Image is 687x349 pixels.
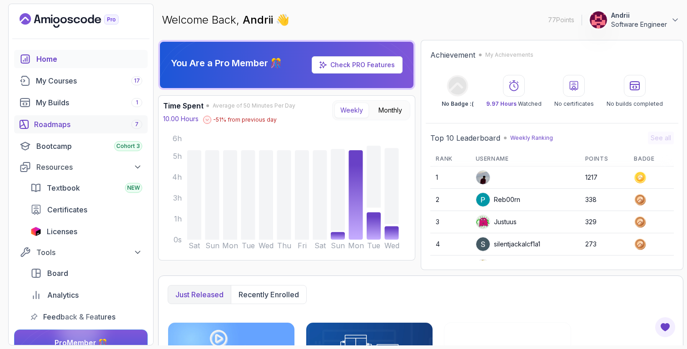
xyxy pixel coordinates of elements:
[34,119,142,130] div: Roadmaps
[314,241,326,250] tspan: Sat
[334,103,369,118] button: Weekly
[162,13,289,27] p: Welcome Back,
[127,184,140,192] span: NEW
[47,226,77,237] span: Licenses
[222,241,238,250] tspan: Mon
[25,264,148,282] a: board
[243,13,276,26] span: Andrii
[135,121,139,128] span: 7
[14,159,148,175] button: Resources
[242,241,255,250] tspan: Tue
[25,222,148,241] a: licenses
[476,260,490,273] img: user profile image
[580,189,629,211] td: 338
[580,211,629,233] td: 329
[589,11,680,29] button: user profile imageAndriiSoftware Engineer
[14,50,148,68] a: home
[548,15,574,25] p: 77 Points
[277,241,291,250] tspan: Thu
[189,241,200,250] tspan: Sat
[43,311,115,322] span: Feedback & Features
[580,167,629,189] td: 1217
[173,152,182,161] tspan: 5h
[298,241,307,250] tspan: Fri
[476,193,490,206] img: user profile image
[470,152,580,167] th: Username
[36,54,142,64] div: Home
[14,244,148,261] button: Tools
[367,241,380,250] tspan: Tue
[30,227,41,236] img: jetbrains icon
[205,241,219,250] tspan: Sun
[175,289,224,300] p: Just released
[134,77,140,84] span: 17
[14,137,148,155] a: bootcamp
[163,100,204,111] h3: Time Spent
[172,172,182,182] tspan: 4h
[654,316,676,338] button: Open Feedback Button
[239,289,299,300] p: Recently enrolled
[25,201,148,219] a: certificates
[173,134,182,143] tspan: 6h
[276,13,289,27] span: 👋
[47,204,87,215] span: Certificates
[476,192,520,207] div: Reb00rn
[580,233,629,256] td: 273
[648,132,674,144] button: See all
[213,102,295,109] span: Average of 50 Minutes Per Day
[168,285,231,304] button: Just released
[590,11,607,29] img: user profile image
[580,152,629,167] th: Points
[554,100,594,108] p: No certificates
[430,49,475,60] h2: Achievement
[25,286,148,304] a: analytics
[331,241,345,250] tspan: Sun
[580,256,629,278] td: 201
[47,182,80,193] span: Textbook
[476,171,490,184] img: user profile image
[476,259,503,274] div: NC
[116,143,140,150] span: Cohort 3
[14,115,148,133] a: roadmaps
[330,61,395,69] a: Check PRO Features
[174,235,182,244] tspan: 0s
[430,133,500,143] h2: Top 10 Leaderboard
[36,141,142,152] div: Bootcamp
[611,20,667,29] p: Software Engineer
[476,237,490,251] img: user profile image
[611,11,667,20] p: Andrii
[312,56,403,74] a: Check PRO Features
[47,290,79,300] span: Analytics
[607,100,663,108] p: No builds completed
[36,247,142,258] div: Tools
[25,179,148,197] a: textbook
[171,57,282,69] p: You Are a Pro Member 🎊
[14,72,148,90] a: courses
[430,152,470,167] th: Rank
[20,13,139,28] a: Landing page
[442,100,473,108] p: No Badge :(
[36,162,142,172] div: Resources
[213,116,277,123] p: -51 % from previous day
[174,214,182,223] tspan: 1h
[136,99,138,106] span: 1
[510,134,553,142] p: Weekly Ranking
[173,193,182,202] tspan: 3h
[430,233,470,256] td: 4
[486,100,542,108] p: Watched
[430,167,470,189] td: 1
[486,100,517,107] span: 9.97 Hours
[628,152,674,167] th: Badge
[163,114,199,123] p: 10.00 Hours
[231,285,306,304] button: Recently enrolled
[430,256,470,278] td: 5
[476,215,517,229] div: Justuus
[476,215,490,229] img: default monster avatar
[348,241,364,250] tspan: Mon
[430,211,470,233] td: 3
[384,241,399,250] tspan: Wed
[36,97,142,108] div: My Builds
[36,75,142,86] div: My Courses
[259,241,274,250] tspan: Wed
[25,308,148,326] a: feedback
